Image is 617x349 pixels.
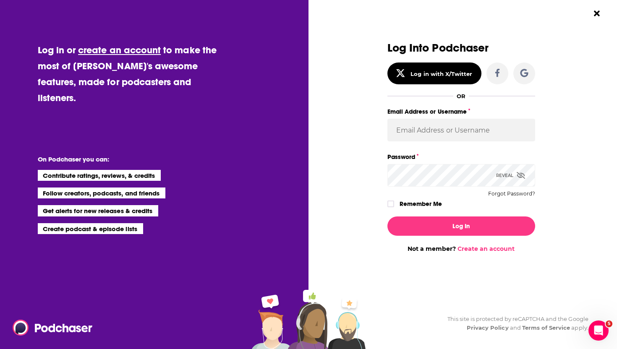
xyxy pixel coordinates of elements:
label: Password [387,151,535,162]
a: Create an account [458,245,515,253]
img: Podchaser - Follow, Share and Rate Podcasts [13,320,93,336]
button: Log In [387,216,535,236]
div: Reveal [496,164,525,187]
li: Follow creators, podcasts, and friends [38,188,166,198]
li: Contribute ratings, reviews, & credits [38,170,161,181]
li: Get alerts for new releases & credits [38,205,158,216]
label: Remember Me [400,198,442,209]
button: Log in with X/Twitter [387,63,481,84]
label: Email Address or Username [387,106,535,117]
a: Podchaser - Follow, Share and Rate Podcasts [13,320,86,336]
iframe: Intercom live chat [588,320,609,341]
button: Close Button [589,5,605,21]
div: OR [457,93,465,99]
h3: Log Into Podchaser [387,42,535,54]
span: 5 [606,320,612,327]
a: Privacy Policy [467,324,509,331]
div: This site is protected by reCAPTCHA and the Google and apply. [441,315,588,332]
li: Create podcast & episode lists [38,223,143,234]
div: Log in with X/Twitter [410,70,472,77]
button: Forgot Password? [488,191,535,197]
a: Terms of Service [522,324,570,331]
li: On Podchaser you can: [38,155,206,163]
div: Not a member? [387,245,535,253]
input: Email Address or Username [387,119,535,141]
a: create an account [78,44,161,56]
